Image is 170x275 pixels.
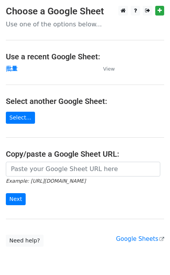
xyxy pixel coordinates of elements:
[6,20,164,28] p: Use one of the options below...
[6,193,26,205] input: Next
[6,6,164,17] h3: Choose a Google Sheet
[6,149,164,159] h4: Copy/paste a Google Sheet URL:
[95,65,115,72] a: View
[6,162,160,176] input: Paste your Google Sheet URL here
[6,97,164,106] h4: Select another Google Sheet:
[6,52,164,61] h4: Use a recent Google Sheet:
[6,235,44,247] a: Need help?
[116,235,164,242] a: Google Sheets
[103,66,115,72] small: View
[6,178,86,184] small: Example: [URL][DOMAIN_NAME]
[6,65,18,72] a: 批量
[6,112,35,124] a: Select...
